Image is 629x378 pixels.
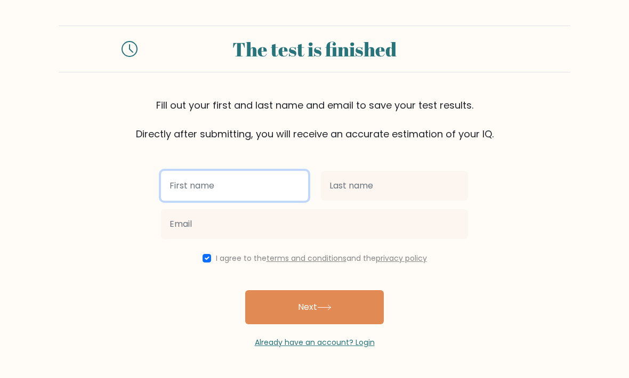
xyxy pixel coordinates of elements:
[245,290,384,324] button: Next
[161,209,468,239] input: Email
[255,337,375,348] a: Already have an account? Login
[321,171,468,201] input: Last name
[150,35,479,63] div: The test is finished
[216,253,427,264] label: I agree to the and the
[267,253,346,264] a: terms and conditions
[59,98,570,141] div: Fill out your first and last name and email to save your test results. Directly after submitting,...
[376,253,427,264] a: privacy policy
[161,171,308,201] input: First name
